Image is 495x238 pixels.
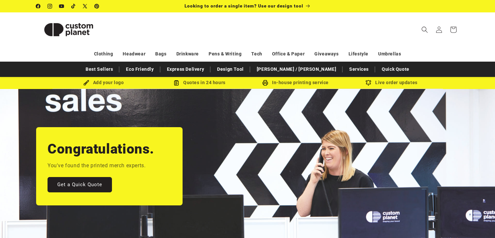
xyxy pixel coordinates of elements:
a: Bags [155,48,166,60]
a: [PERSON_NAME] / [PERSON_NAME] [254,64,339,75]
div: Live order updates [344,79,440,87]
img: In-house printing [262,80,268,86]
a: Services [346,64,372,75]
a: Headwear [123,48,145,60]
div: In-house printing service [248,79,344,87]
a: Office & Paper [272,48,305,60]
a: Pens & Writing [209,48,241,60]
a: Clothing [94,48,113,60]
p: You've found the printed merch experts. [48,161,145,171]
a: Umbrellas [378,48,401,60]
div: Add your logo [56,79,152,87]
a: Design Tool [214,64,247,75]
a: Drinkware [176,48,199,60]
img: Brush Icon [83,80,89,86]
a: Best Sellers [82,64,116,75]
a: Express Delivery [164,64,208,75]
a: Eco Friendly [123,64,157,75]
img: Custom Planet [36,15,101,44]
h2: Congratulations. [48,140,154,158]
a: Custom Planet [34,12,103,47]
a: Quick Quote [378,64,413,75]
summary: Search [418,22,432,37]
span: Looking to order a single item? Use our design tool [185,3,303,8]
div: Quotes in 24 hours [152,79,248,87]
a: Giveaways [314,48,338,60]
iframe: Chat Widget [386,168,495,238]
img: Order updates [365,80,371,86]
a: Get a Quick Quote [48,177,112,192]
a: Lifestyle [349,48,368,60]
a: Tech [251,48,262,60]
img: Order Updates Icon [173,80,179,86]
